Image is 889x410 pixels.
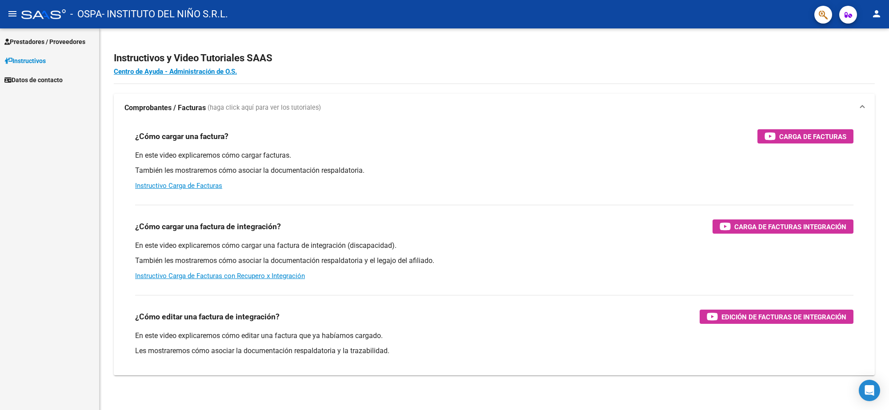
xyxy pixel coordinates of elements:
h3: ¿Cómo cargar una factura de integración? [135,220,281,233]
p: Les mostraremos cómo asociar la documentación respaldatoria y la trazabilidad. [135,346,853,356]
mat-icon: person [871,8,882,19]
span: - INSTITUTO DEL NIÑO S.R.L. [102,4,228,24]
h3: ¿Cómo cargar una factura? [135,130,228,143]
h2: Instructivos y Video Tutoriales SAAS [114,50,875,67]
p: También les mostraremos cómo asociar la documentación respaldatoria. [135,166,853,175]
span: (haga click aquí para ver los tutoriales) [208,103,321,113]
span: Edición de Facturas de integración [721,311,846,322]
span: Instructivos [4,56,46,66]
a: Instructivo Carga de Facturas [135,182,222,190]
button: Carga de Facturas Integración [713,219,853,234]
span: Prestadores / Proveedores [4,37,85,47]
span: Carga de Facturas [779,131,846,142]
p: En este video explicaremos cómo editar una factura que ya habíamos cargado. [135,331,853,341]
mat-expansion-panel-header: Comprobantes / Facturas (haga click aquí para ver los tutoriales) [114,94,875,122]
p: En este video explicaremos cómo cargar una factura de integración (discapacidad). [135,241,853,251]
strong: Comprobantes / Facturas [124,103,206,113]
h3: ¿Cómo editar una factura de integración? [135,310,280,323]
mat-icon: menu [7,8,18,19]
p: También les mostraremos cómo asociar la documentación respaldatoria y el legajo del afiliado. [135,256,853,266]
span: Datos de contacto [4,75,63,85]
span: - OSPA [70,4,102,24]
button: Edición de Facturas de integración [700,310,853,324]
button: Carga de Facturas [757,129,853,143]
p: En este video explicaremos cómo cargar facturas. [135,151,853,160]
a: Instructivo Carga de Facturas con Recupero x Integración [135,272,305,280]
span: Carga de Facturas Integración [734,221,846,232]
div: Comprobantes / Facturas (haga click aquí para ver los tutoriales) [114,122,875,375]
div: Open Intercom Messenger [859,380,880,401]
a: Centro de Ayuda - Administración de O.S. [114,68,237,76]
